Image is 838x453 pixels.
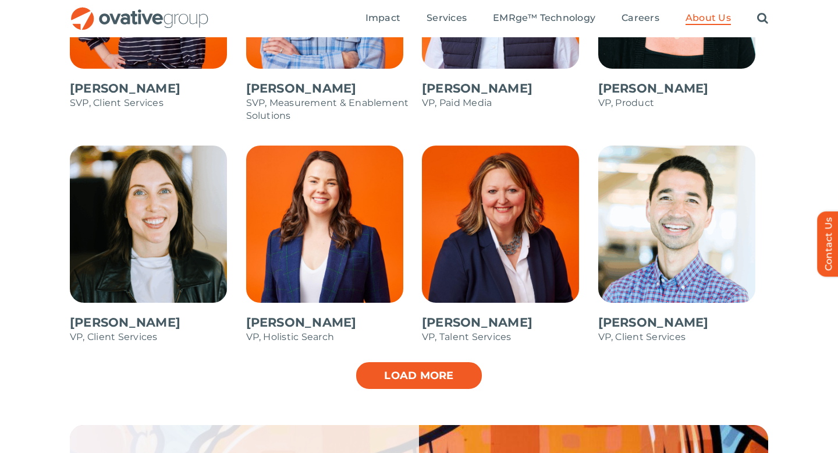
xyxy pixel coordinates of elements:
a: About Us [686,12,731,25]
span: Impact [365,12,400,24]
a: Services [427,12,467,25]
a: Impact [365,12,400,25]
span: About Us [686,12,731,24]
a: EMRge™ Technology [493,12,595,25]
span: Careers [622,12,659,24]
a: Load more [355,361,483,390]
span: Services [427,12,467,24]
span: EMRge™ Technology [493,12,595,24]
a: OG_Full_horizontal_RGB [70,6,210,17]
a: Search [757,12,768,25]
a: Careers [622,12,659,25]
